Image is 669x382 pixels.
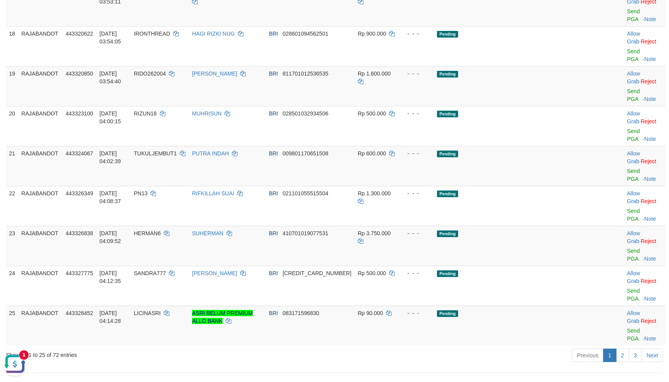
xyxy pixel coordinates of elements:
[134,230,161,236] span: HERMAN6
[437,191,458,197] span: Pending
[641,198,656,204] a: Reject
[6,26,18,66] td: 18
[66,310,93,316] span: 443328452
[192,31,235,37] a: HAGI RIZKI NUG
[627,230,641,244] span: ·
[6,106,18,146] td: 20
[358,230,391,236] span: Rp 3.750.000
[283,150,328,157] span: Copy 009801170651508 to clipboard
[401,189,431,197] div: - - -
[269,310,278,316] span: BRI
[624,66,665,106] td: ·
[401,110,431,117] div: - - -
[19,1,29,11] div: new message indicator
[66,190,93,196] span: 443326349
[18,26,63,66] td: RAJABANDOT
[6,306,18,346] td: 25
[100,70,121,85] span: [DATE] 03:54:40
[627,310,640,324] a: Allow Grab
[66,31,93,37] span: 443320622
[100,230,121,244] span: [DATE] 04:09:52
[358,270,386,276] span: Rp 500.000
[627,230,640,244] a: Allow Grab
[192,70,237,77] a: [PERSON_NAME]
[269,110,278,117] span: BRI
[627,310,641,324] span: ·
[627,48,640,62] a: Send PGA
[66,270,93,276] span: 443327775
[624,26,665,66] td: ·
[18,306,63,346] td: RAJABANDOT
[627,190,641,204] span: ·
[624,266,665,306] td: ·
[100,190,121,204] span: [DATE] 04:08:37
[627,31,641,45] span: ·
[616,349,629,362] a: 2
[627,70,641,85] span: ·
[624,306,665,346] td: ·
[269,270,278,276] span: BRI
[18,66,63,106] td: RAJABANDOT
[134,310,161,316] span: LICINASRI
[66,150,93,157] span: 443324067
[627,328,640,342] a: Send PGA
[100,310,121,324] span: [DATE] 04:14:28
[627,270,640,284] a: Allow Grab
[269,31,278,37] span: BRI
[627,288,640,302] a: Send PGA
[100,150,121,164] span: [DATE] 04:02:39
[269,190,278,196] span: BRI
[358,31,386,37] span: Rp 900.000
[627,150,640,164] a: Allow Grab
[641,118,656,124] a: Reject
[627,150,641,164] span: ·
[358,150,386,157] span: Rp 600.000
[627,31,640,45] a: Allow Grab
[358,190,391,196] span: Rp 1.300.000
[134,150,177,157] span: TUKULJEMBUT1
[437,310,458,317] span: Pending
[627,248,640,262] a: Send PGA
[644,335,656,342] a: Note
[437,231,458,237] span: Pending
[437,111,458,117] span: Pending
[100,270,121,284] span: [DATE] 04:12:35
[624,106,665,146] td: ·
[100,110,121,124] span: [DATE] 04:00:15
[627,190,640,204] a: Allow Grab
[627,168,640,182] a: Send PGA
[627,208,640,222] a: Send PGA
[629,349,642,362] a: 3
[18,266,63,306] td: RAJABANDOT
[283,190,328,196] span: Copy 021101055515504 to clipboard
[18,146,63,186] td: RAJABANDOT
[283,110,328,117] span: Copy 028501032934506 to clipboard
[134,270,166,276] span: SANDRA777
[437,151,458,157] span: Pending
[192,150,229,157] a: PUTRA INDAH
[627,270,641,284] span: ·
[401,269,431,277] div: - - -
[641,78,656,85] a: Reject
[437,31,458,38] span: Pending
[18,226,63,266] td: RAJABANDOT
[358,110,386,117] span: Rp 500.000
[192,310,253,324] a: ASRI BELUM PREMIUM ALLO BANK
[134,31,170,37] span: IRONTHREAD
[66,110,93,117] span: 443323100
[644,296,656,302] a: Note
[627,8,640,22] a: Send PGA
[627,70,640,85] a: Allow Grab
[642,349,663,362] a: Next
[644,256,656,262] a: Note
[100,31,121,45] span: [DATE] 03:54:05
[624,186,665,226] td: ·
[358,310,383,316] span: Rp 90.000
[627,88,640,102] a: Send PGA
[641,158,656,164] a: Reject
[192,110,221,117] a: MUHRISUN
[66,230,93,236] span: 443326838
[269,230,278,236] span: BRI
[134,190,148,196] span: PN13
[18,186,63,226] td: RAJABANDOT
